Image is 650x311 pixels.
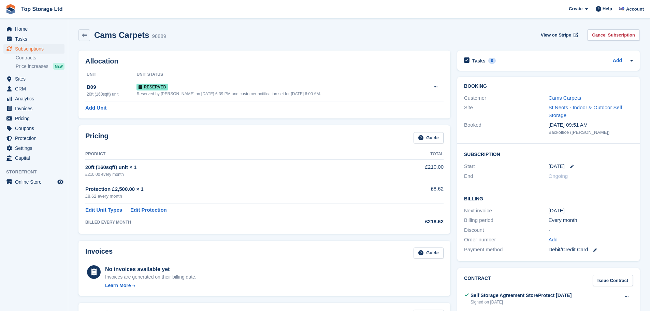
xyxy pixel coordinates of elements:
a: menu [3,153,64,163]
td: £8.62 [377,181,444,203]
span: Online Store [15,177,56,187]
div: Start [464,162,548,170]
div: [DATE] [549,207,633,215]
a: Learn More [105,282,197,289]
a: menu [3,124,64,133]
a: Cancel Subscription [587,29,640,41]
span: Analytics [15,94,56,103]
a: Issue Contract [593,275,633,286]
a: Add Unit [85,104,106,112]
a: menu [3,34,64,44]
div: [DATE] 09:51 AM [549,121,633,129]
th: Unit [85,69,136,80]
span: Invoices [15,104,56,113]
span: Storefront [6,169,68,175]
a: Guide [414,132,444,143]
div: Debit/Credit Card [549,246,633,254]
h2: Contract [464,275,491,286]
a: Preview store [56,178,64,186]
span: View on Stripe [541,32,571,39]
span: Price increases [16,63,48,70]
a: menu [3,84,64,94]
div: Discount [464,226,548,234]
a: menu [3,74,64,84]
span: Reserved [136,84,168,90]
div: Customer [464,94,548,102]
a: menu [3,143,64,153]
div: 0 [488,58,496,64]
span: Settings [15,143,56,153]
div: No invoices available yet [105,265,197,273]
div: 98889 [152,32,166,40]
div: Booked [464,121,548,136]
div: Next invoice [464,207,548,215]
div: - [549,226,633,234]
a: Cams Carpets [549,95,581,101]
a: Guide [414,248,444,259]
a: Edit Protection [130,206,167,214]
h2: Invoices [85,248,113,259]
th: Total [377,149,444,160]
div: Self Storage Agreement StoreProtect [DATE] [471,292,572,299]
a: Edit Unit Types [85,206,122,214]
time: 2025-08-23 23:00:00 UTC [549,162,565,170]
h2: Booking [464,84,633,89]
h2: Billing [464,195,633,202]
a: Top Storage Ltd [18,3,65,15]
div: B09 [87,83,136,91]
a: St Neots - Indoor & Outdoor Self Storage [549,104,622,118]
span: Capital [15,153,56,163]
span: Sites [15,74,56,84]
h2: Tasks [472,58,486,64]
span: Create [569,5,582,12]
div: NEW [53,63,64,70]
span: Pricing [15,114,56,123]
h2: Pricing [85,132,109,143]
a: Contracts [16,55,64,61]
h2: Cams Carpets [94,30,149,40]
div: Site [464,104,548,119]
div: Signed on [DATE] [471,299,572,305]
div: £218.62 [377,218,444,226]
td: £210.00 [377,159,444,181]
div: BILLED EVERY MONTH [85,219,377,225]
h2: Allocation [85,57,444,65]
a: Add [613,57,622,65]
div: Invoices are generated on their billing date. [105,273,197,281]
a: menu [3,24,64,34]
div: £210.00 every month [85,171,377,178]
a: menu [3,94,64,103]
div: Backoffice ([PERSON_NAME]) [549,129,633,136]
div: 20ft (160sqft) unit × 1 [85,164,377,171]
a: menu [3,177,64,187]
h2: Subscription [464,151,633,157]
div: Reserved by [PERSON_NAME] on [DATE] 6:39 PM and customer notification set for [DATE] 6:00 AM. [136,91,421,97]
div: Payment method [464,246,548,254]
div: Protection £2,500.00 × 1 [85,185,377,193]
div: Learn More [105,282,131,289]
a: Price increases NEW [16,62,64,70]
div: Order number [464,236,548,244]
a: View on Stripe [538,29,579,41]
span: Coupons [15,124,56,133]
img: stora-icon-8386f47178a22dfd0bd8f6a31ec36ba5ce8667c1dd55bd0f319d3a0aa187defe.svg [5,4,16,14]
div: £8.62 every month [85,193,377,200]
span: Home [15,24,56,34]
a: menu [3,114,64,123]
span: Ongoing [549,173,568,179]
span: Tasks [15,34,56,44]
span: Help [603,5,612,12]
th: Product [85,149,377,160]
div: Every month [549,216,633,224]
th: Unit Status [136,69,421,80]
div: 20ft (160sqft) unit [87,91,136,97]
img: Sam Topham [618,5,625,12]
span: Protection [15,133,56,143]
div: End [464,172,548,180]
a: menu [3,44,64,54]
span: Account [626,6,644,13]
span: Subscriptions [15,44,56,54]
a: Add [549,236,558,244]
span: CRM [15,84,56,94]
div: Billing period [464,216,548,224]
